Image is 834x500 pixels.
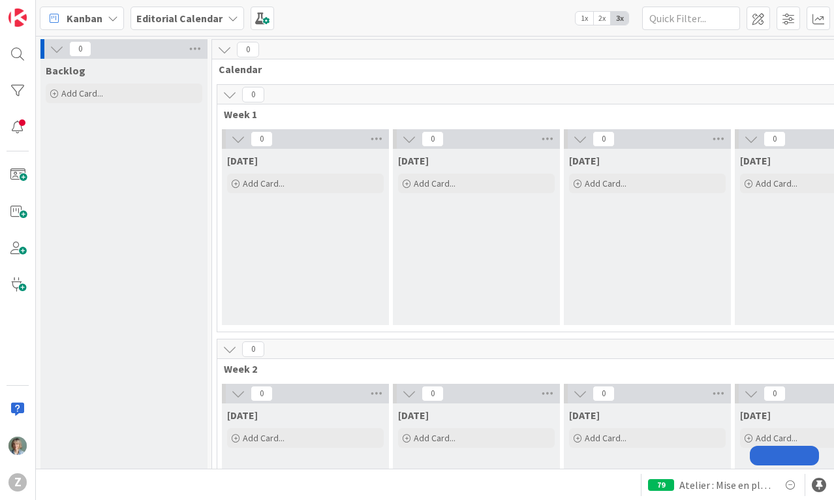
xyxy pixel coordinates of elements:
[740,409,771,422] span: Thursday
[648,479,674,491] div: 79
[585,178,626,189] span: Add Card...
[569,154,600,167] span: Wednesday
[414,432,456,444] span: Add Card...
[243,178,285,189] span: Add Card...
[422,131,444,147] span: 0
[46,64,85,77] span: Backlog
[237,42,259,57] span: 0
[227,409,258,422] span: Monday
[398,154,429,167] span: Tuesday
[756,178,797,189] span: Add Card...
[243,432,285,444] span: Add Card...
[679,477,772,493] span: Atelier : Mise en place kanban
[576,12,593,25] span: 1x
[69,41,91,57] span: 0
[398,409,429,422] span: Tuesday
[593,131,615,147] span: 0
[61,87,103,99] span: Add Card...
[756,432,797,444] span: Add Card...
[227,154,258,167] span: Monday
[414,178,456,189] span: Add Card...
[569,409,600,422] span: Wednesday
[585,432,626,444] span: Add Card...
[740,154,771,167] span: Thursday
[242,341,264,357] span: 0
[611,12,628,25] span: 3x
[422,386,444,401] span: 0
[764,386,786,401] span: 0
[136,12,223,25] b: Editorial Calendar
[8,8,27,27] img: Visit kanbanzone.com
[8,473,27,492] div: Z
[8,437,27,455] img: ZL
[593,12,611,25] span: 2x
[593,386,615,401] span: 0
[242,87,264,102] span: 0
[251,131,273,147] span: 0
[642,7,740,30] input: Quick Filter...
[67,10,102,26] span: Kanban
[251,386,273,401] span: 0
[764,131,786,147] span: 0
